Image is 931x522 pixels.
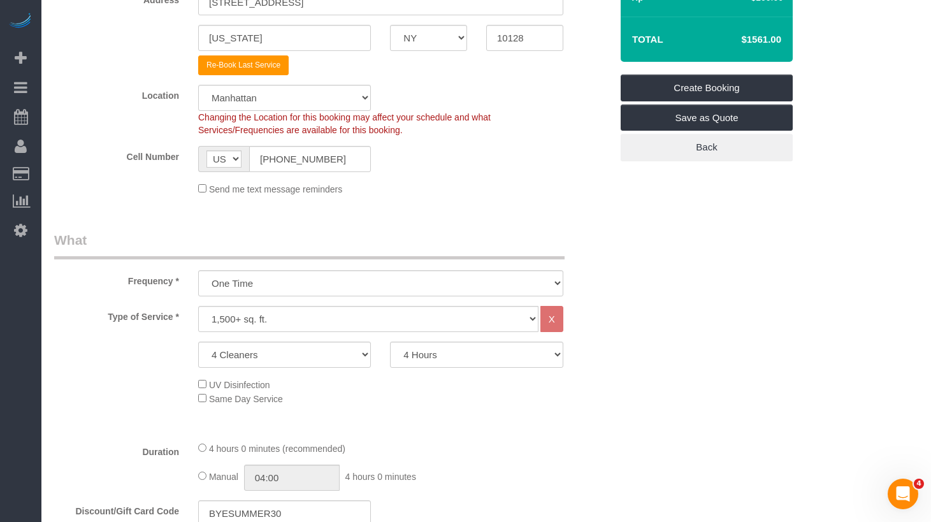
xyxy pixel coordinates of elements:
[209,444,345,454] span: 4 hours 0 minutes (recommended)
[209,394,283,404] span: Same Day Service
[621,105,793,131] a: Save as Quote
[45,85,189,102] label: Location
[198,112,491,135] span: Changing the Location for this booking may affect your schedule and what Services/Frequencies are...
[45,500,189,518] label: Discount/Gift Card Code
[621,134,793,161] a: Back
[54,231,565,259] legend: What
[345,472,416,482] span: 4 hours 0 minutes
[45,270,189,287] label: Frequency *
[209,184,342,194] span: Send me text message reminders
[209,380,270,390] span: UV Disinfection
[704,34,781,45] h4: $1561.00
[8,13,33,31] img: Automaid Logo
[249,146,371,172] input: Cell Number
[914,479,924,489] span: 4
[621,75,793,101] a: Create Booking
[45,146,189,163] label: Cell Number
[888,479,918,509] iframe: Intercom live chat
[45,441,189,458] label: Duration
[632,34,663,45] strong: Total
[45,306,189,323] label: Type of Service *
[198,25,371,51] input: City
[209,472,238,482] span: Manual
[486,25,563,51] input: Zip Code
[198,55,289,75] button: Re-Book Last Service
